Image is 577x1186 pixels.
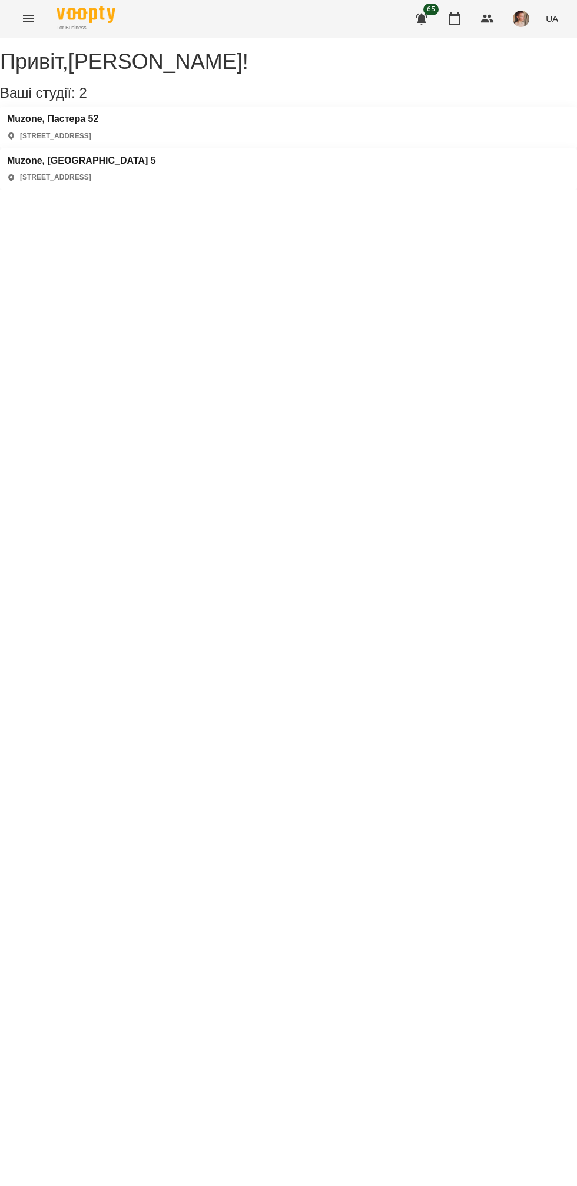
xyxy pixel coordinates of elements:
[57,6,115,23] img: Voopty Logo
[423,4,439,15] span: 65
[14,5,42,33] button: Menu
[79,85,87,101] span: 2
[546,12,558,25] span: UA
[541,8,563,29] button: UA
[513,11,529,27] img: 17edbb4851ce2a096896b4682940a88a.jfif
[57,24,115,32] span: For Business
[20,173,91,183] p: [STREET_ADDRESS]
[7,155,156,166] a: Muzone, [GEOGRAPHIC_DATA] 5
[20,131,91,141] p: [STREET_ADDRESS]
[7,114,98,124] a: Muzone, Пастера 52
